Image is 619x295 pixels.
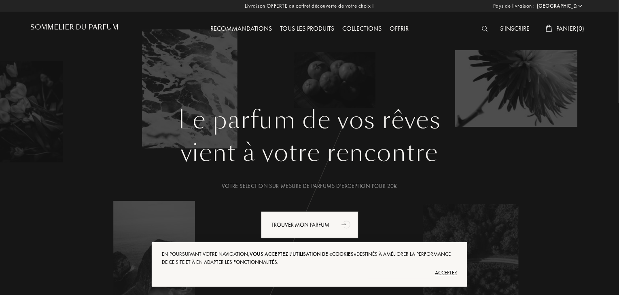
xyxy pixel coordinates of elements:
[546,25,552,32] img: cart_white.svg
[496,24,534,33] a: S'inscrire
[255,211,365,238] a: Trouver mon parfumanimation
[482,26,488,32] img: search_icn_white.svg
[250,251,356,257] span: vous acceptez l'utilisation de «cookies»
[162,266,457,279] div: Accepter
[556,24,585,33] span: Panier ( 0 )
[338,24,386,33] a: Collections
[386,24,413,34] div: Offrir
[206,24,276,34] div: Recommandations
[36,135,583,171] div: vient à votre rencontre
[162,250,457,266] div: En poursuivant votre navigation, destinés à améliorer la performance de ce site et à en adapter l...
[496,24,534,34] div: S'inscrire
[338,24,386,34] div: Collections
[36,105,583,135] h1: Le parfum de vos rêves
[30,23,119,31] h1: Sommelier du Parfum
[386,24,413,33] a: Offrir
[276,24,338,33] a: Tous les produits
[493,2,535,10] span: Pays de livraison :
[339,216,355,232] div: animation
[206,24,276,33] a: Recommandations
[276,24,338,34] div: Tous les produits
[30,23,119,34] a: Sommelier du Parfum
[261,211,358,238] div: Trouver mon parfum
[36,182,583,190] div: Votre selection sur-mesure de parfums d’exception pour 20€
